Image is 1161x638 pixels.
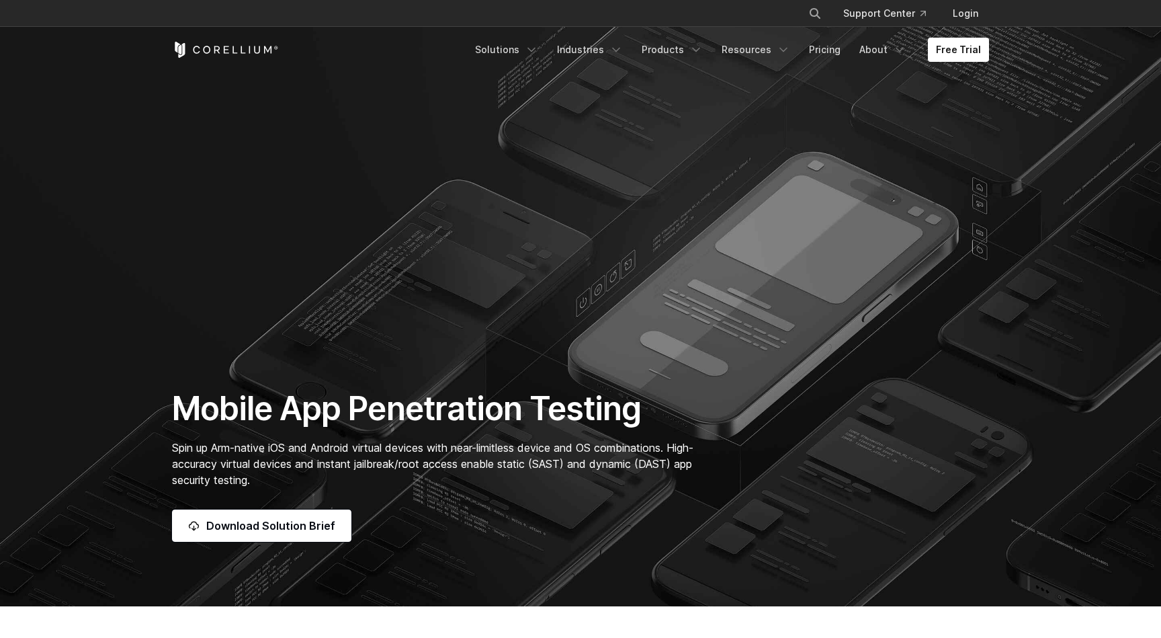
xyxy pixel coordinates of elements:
a: Solutions [467,38,546,62]
div: Navigation Menu [792,1,989,26]
a: Download Solution Brief [172,510,351,542]
a: About [851,38,914,62]
button: Search [803,1,827,26]
a: Industries [549,38,631,62]
a: Free Trial [928,38,989,62]
a: Products [634,38,711,62]
a: Pricing [801,38,849,62]
span: Download Solution Brief [206,518,335,534]
a: Support Center [832,1,937,26]
a: Resources [714,38,798,62]
a: Login [942,1,989,26]
a: Corellium Home [172,42,279,58]
div: Navigation Menu [467,38,989,62]
h1: Mobile App Penetration Testing [172,389,707,429]
span: Spin up Arm-native iOS and Android virtual devices with near-limitless device and OS combinations... [172,441,693,487]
